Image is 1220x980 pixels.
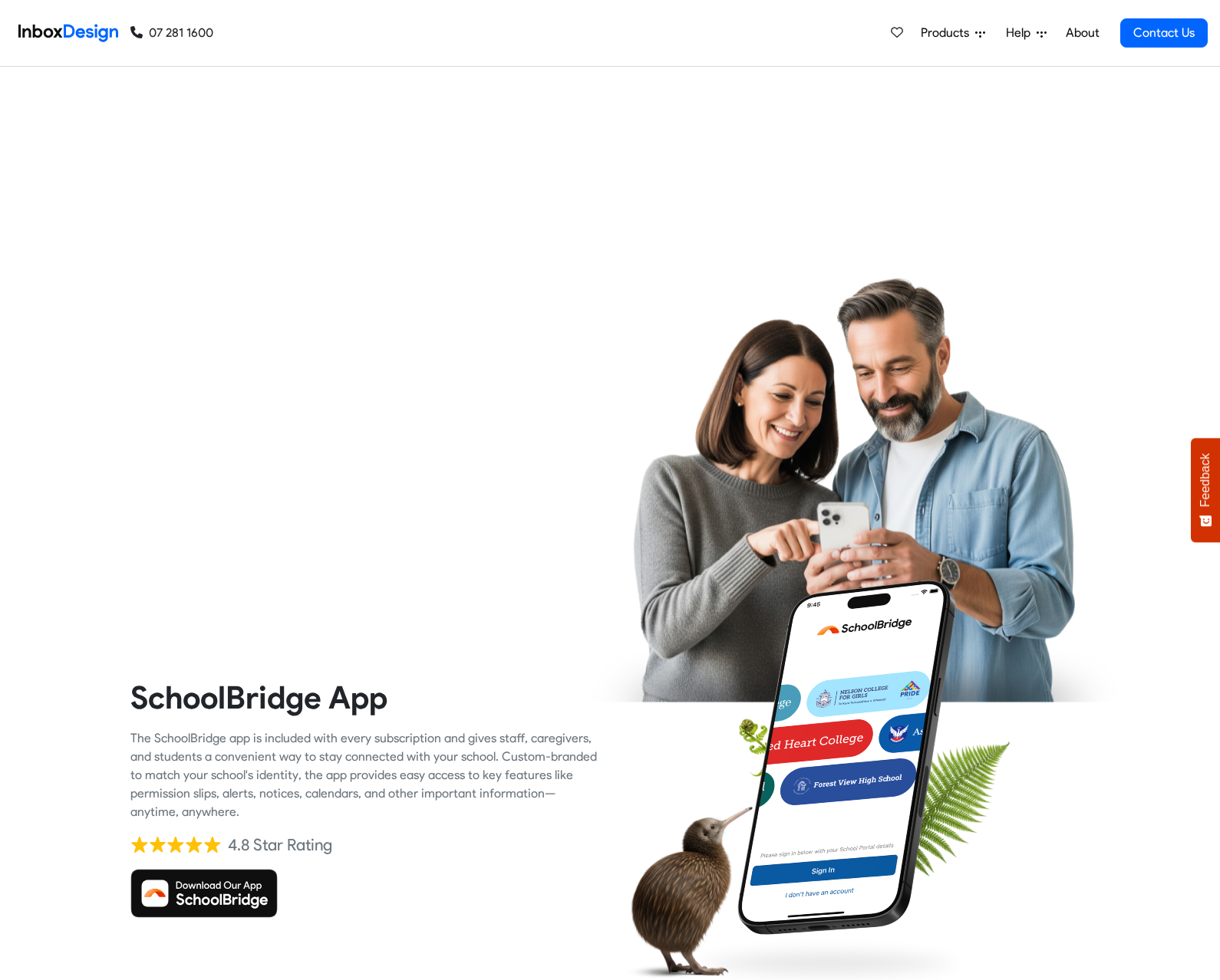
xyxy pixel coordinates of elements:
[1000,18,1053,48] a: Help
[720,579,972,937] img: phone.png
[1061,18,1103,48] a: About
[1191,438,1220,542] button: Feedback - Show survey
[915,18,991,48] a: Products
[1006,24,1037,42] span: Help
[130,869,278,918] img: Download SchoolBridge App
[228,834,332,857] div: 4.8 Star Rating
[130,24,213,42] a: 07 281 1600
[1120,18,1208,48] a: Contact Us
[921,24,975,42] span: Products
[592,278,1119,702] img: parents_using_phone.png
[130,729,598,821] div: The SchoolBridge app is included with every subscription and gives staff, caregivers, and student...
[1199,453,1212,507] span: Feedback
[130,678,598,717] heading: SchoolBridge App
